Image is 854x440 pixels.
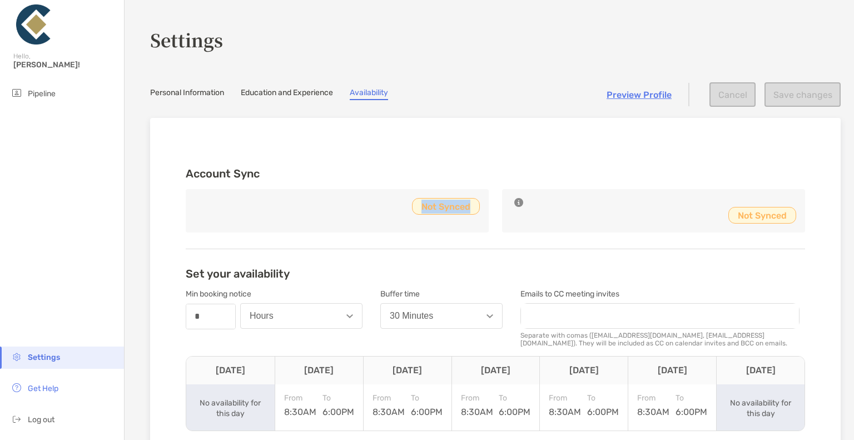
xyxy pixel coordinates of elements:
[13,60,117,70] span: [PERSON_NAME]!
[346,314,353,318] img: Open dropdown arrow
[373,393,405,403] span: From
[461,393,493,417] div: 8:30AM
[196,398,264,419] div: No availability for this day
[549,393,581,403] span: From
[10,86,23,100] img: pipeline icon
[390,311,433,321] div: 30 Minutes
[284,393,316,403] span: From
[738,209,787,223] p: Not Synced
[250,311,274,321] div: Hours
[28,89,56,98] span: Pipeline
[727,398,795,419] div: No availability for this day
[499,393,530,417] div: 6:00PM
[186,357,275,384] th: [DATE]
[520,332,800,347] div: Separate with comas ([EMAIL_ADDRESS][DOMAIN_NAME], [EMAIL_ADDRESS][DOMAIN_NAME]). They will be in...
[411,393,443,403] span: To
[411,393,443,417] div: 6:00PM
[676,393,707,417] div: 6:00PM
[363,357,451,384] th: [DATE]
[28,353,60,362] span: Settings
[284,393,316,417] div: 8:30AM
[150,88,224,100] a: Personal Information
[587,393,619,403] span: To
[716,357,805,384] th: [DATE]
[676,393,707,403] span: To
[373,393,405,417] div: 8:30AM
[607,90,672,100] a: Preview Profile
[637,393,669,403] span: From
[322,393,354,403] span: To
[186,289,363,299] div: Min booking notice
[150,27,841,52] h3: Settings
[486,314,493,318] img: Open dropdown arrow
[322,393,354,417] div: 6:00PM
[241,88,333,100] a: Education and Experience
[520,289,798,299] div: Emails to CC meeting invites
[421,200,470,214] p: Not Synced
[275,357,363,384] th: [DATE]
[28,384,58,393] span: Get Help
[28,415,54,424] span: Log out
[10,350,23,363] img: settings icon
[637,393,669,417] div: 8:30AM
[380,303,503,329] button: 30 Minutes
[628,357,716,384] th: [DATE]
[461,393,493,403] span: From
[10,381,23,394] img: get-help icon
[380,289,503,299] div: Buffer time
[549,393,581,417] div: 8:30AM
[240,303,363,329] button: Hours
[350,88,388,100] a: Availability
[13,4,53,45] img: Zoe Logo
[587,393,619,417] div: 6:00PM
[451,357,540,384] th: [DATE]
[539,357,628,384] th: [DATE]
[186,167,805,180] h3: Account Sync
[499,393,530,403] span: To
[186,267,290,280] h2: Set your availability
[10,412,23,426] img: logout icon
